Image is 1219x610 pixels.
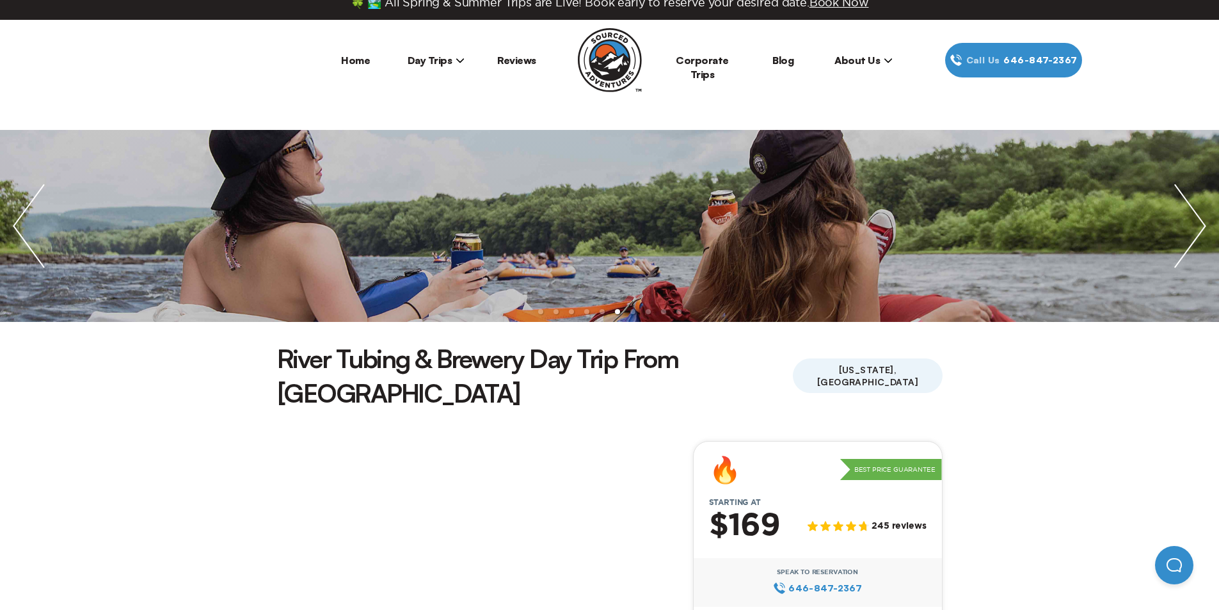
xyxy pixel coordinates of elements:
[1003,53,1077,67] span: 646‍-847‍-2367
[1155,546,1193,584] iframe: Help Scout Beacon - Open
[646,309,651,314] li: slide item 8
[1161,130,1219,322] img: next slide / item
[709,510,780,543] h2: $169
[676,309,681,314] li: slide item 10
[615,309,620,314] li: slide item 6
[578,28,642,92] img: Sourced Adventures company logo
[962,53,1004,67] span: Call Us
[872,521,926,532] span: 245 reviews
[694,498,776,507] span: Starting at
[834,54,893,67] span: About Us
[840,459,942,481] p: Best Price Guarantee
[773,581,862,595] a: 646‍-847‍-2367
[600,309,605,314] li: slide item 5
[945,43,1082,77] a: Call Us646‍-847‍-2367
[584,309,589,314] li: slide item 4
[676,54,729,81] a: Corporate Trips
[777,568,858,576] span: Speak to Reservation
[661,309,666,314] li: slide item 9
[709,457,741,483] div: 🔥
[277,341,793,410] h1: River Tubing & Brewery Day Trip From [GEOGRAPHIC_DATA]
[569,309,574,314] li: slide item 3
[554,309,559,314] li: slide item 2
[497,54,536,67] a: Reviews
[788,581,862,595] span: 646‍-847‍-2367
[630,309,635,314] li: slide item 7
[538,309,543,314] li: slide item 1
[793,358,942,393] span: [US_STATE], [GEOGRAPHIC_DATA]
[772,54,793,67] a: Blog
[408,54,465,67] span: Day Trips
[341,54,370,67] a: Home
